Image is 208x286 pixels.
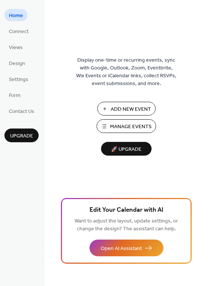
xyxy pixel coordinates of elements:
[4,129,39,142] button: Upgrade
[4,25,33,37] a: Connect
[75,216,178,234] span: Want to adjust the layout, update settings, or change the design? The assistant can help.
[4,73,33,85] a: Settings
[90,205,163,215] span: Edit Your Calendar with AI
[4,41,27,53] a: Views
[10,132,33,140] span: Upgrade
[9,44,23,52] span: Views
[101,142,152,156] button: 🚀 Upgrade
[4,89,25,101] a: Form
[111,105,151,113] span: Add New Event
[9,108,34,116] span: Contact Us
[9,76,28,84] span: Settings
[9,60,25,68] span: Design
[4,9,27,21] a: Home
[105,144,147,155] span: 🚀 Upgrade
[110,123,152,131] span: Manage Events
[97,119,156,133] button: Manage Events
[9,12,23,20] span: Home
[9,92,20,100] span: Form
[90,240,163,256] button: Open AI Assistant
[76,56,176,88] span: Display one-time or recurring events, sync with Google, Outlook, Zoom, Eventbrite, Wix Events or ...
[101,245,142,253] span: Open AI Assistant
[97,102,156,116] button: Add New Event
[4,57,30,69] a: Design
[4,105,39,117] a: Contact Us
[9,28,29,36] span: Connect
